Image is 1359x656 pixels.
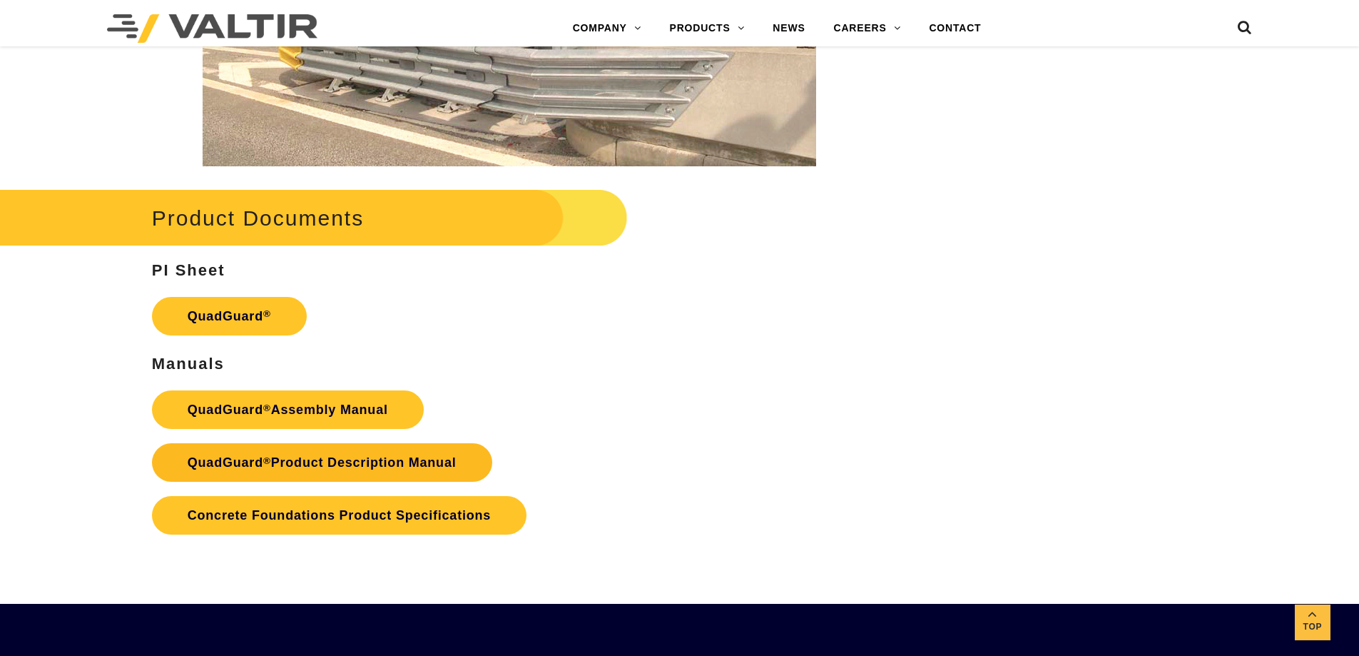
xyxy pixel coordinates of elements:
[152,261,225,279] strong: PI Sheet
[1295,605,1330,640] a: Top
[152,355,225,373] strong: Manuals
[656,14,759,43] a: PRODUCTS
[152,443,492,482] a: QuadGuard®Product Description Manual
[263,455,271,466] sup: ®
[915,14,995,43] a: CONTACT
[1295,619,1330,635] span: Top
[820,14,915,43] a: CAREERS
[263,308,271,319] sup: ®
[263,403,271,413] sup: ®
[758,14,819,43] a: NEWS
[152,496,526,535] a: Concrete Foundations Product Specifications
[559,14,656,43] a: COMPANY
[107,14,317,43] img: Valtir
[152,390,424,429] a: QuadGuard®Assembly Manual
[152,297,307,335] a: QuadGuard®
